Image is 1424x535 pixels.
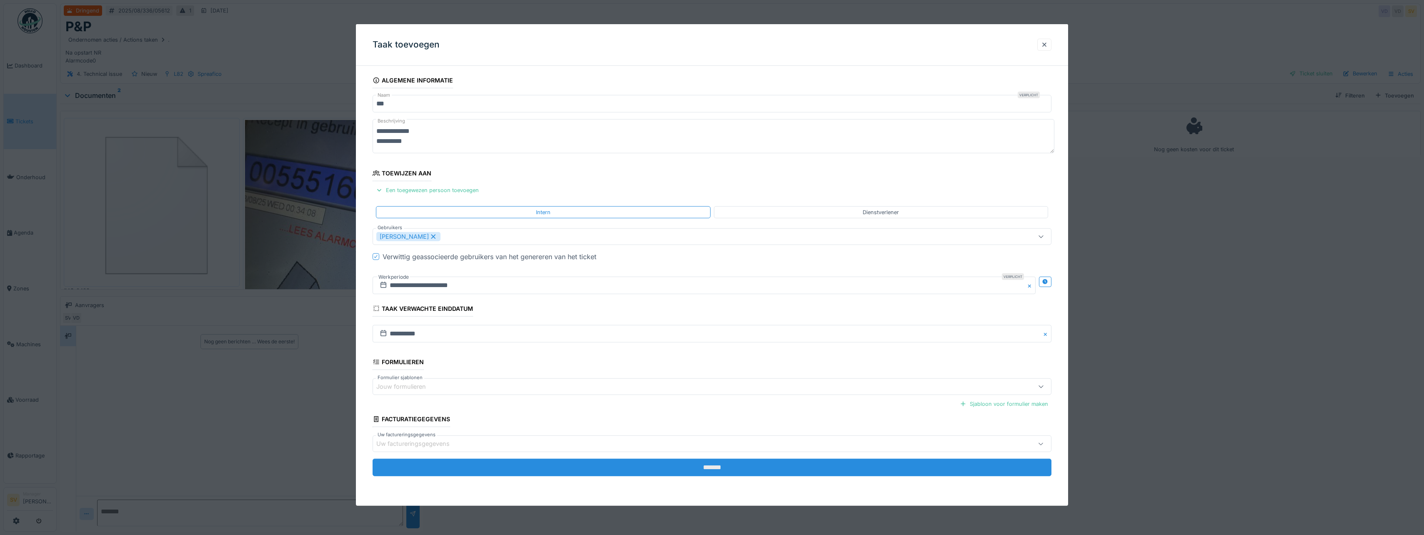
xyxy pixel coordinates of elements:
div: Taak verwachte einddatum [373,302,473,317]
label: Gebruikers [376,224,404,231]
label: Formulier sjablonen [376,374,424,381]
div: Intern [536,208,551,216]
div: Sjabloon voor formulier maken [956,398,1051,410]
div: Jouw formulieren [376,382,438,391]
div: Formulieren [373,356,424,370]
div: Dienstverlener [863,208,899,216]
label: Naam [376,92,392,99]
div: Uw factureringsgegevens [376,439,461,448]
div: Een toegewezen persoon toevoegen [373,185,482,196]
label: Beschrijving [376,116,407,126]
h3: Taak toevoegen [373,40,440,50]
label: Werkperiode [378,272,410,282]
div: Verplicht [1018,92,1040,98]
div: [PERSON_NAME] [376,232,440,241]
div: Verwittig geassocieerde gebruikers van het genereren van het ticket [383,252,596,262]
button: Close [1042,325,1051,342]
label: Uw factureringsgegevens [376,431,437,438]
div: Verplicht [1002,273,1024,280]
div: Toewijzen aan [373,167,431,181]
button: Close [1026,277,1036,294]
div: Algemene informatie [373,74,453,88]
div: Facturatiegegevens [373,413,450,427]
